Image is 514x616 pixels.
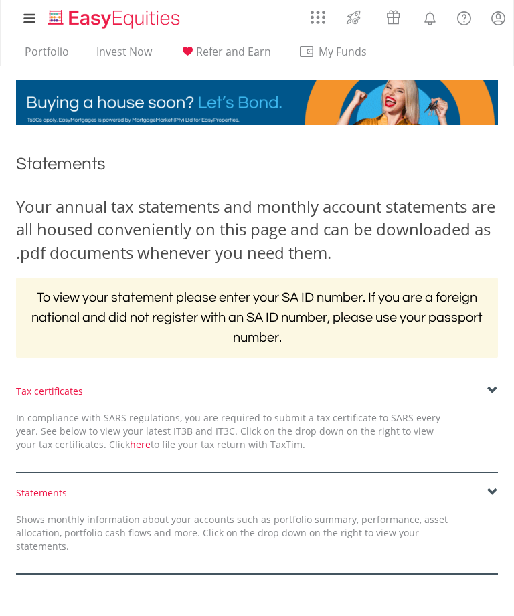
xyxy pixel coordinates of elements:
div: Your annual tax statements and monthly account statements are all housed conveniently on this pag... [16,195,498,264]
a: Vouchers [373,3,413,28]
h2: To view your statement please enter your SA ID number. If you are a foreign national and did not ... [16,278,498,358]
div: Tax certificates [16,385,498,398]
span: Click to file your tax return with TaxTim. [109,438,305,451]
span: In compliance with SARS regulations, you are required to submit a tax certificate to SARS every y... [16,411,440,451]
span: Statements [16,155,106,173]
a: Portfolio [19,45,74,66]
div: Statements [16,486,498,500]
span: Refer and Earn [196,44,271,59]
img: EasyMortage Promotion Banner [16,80,498,125]
a: AppsGrid [302,3,334,25]
a: FAQ's and Support [447,3,481,30]
a: here [130,438,151,451]
a: Home page [43,3,185,30]
a: Invest Now [91,45,157,66]
img: vouchers-v2.svg [382,7,404,28]
div: Shows monthly information about your accounts such as portfolio summary, performance, asset alloc... [6,513,466,553]
a: Refer and Earn [174,45,276,66]
img: grid-menu-icon.svg [311,10,325,25]
span: My Funds [298,43,386,60]
a: Notifications [413,3,447,30]
img: thrive-v2.svg [343,7,365,28]
img: EasyEquities_Logo.png [46,8,185,30]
